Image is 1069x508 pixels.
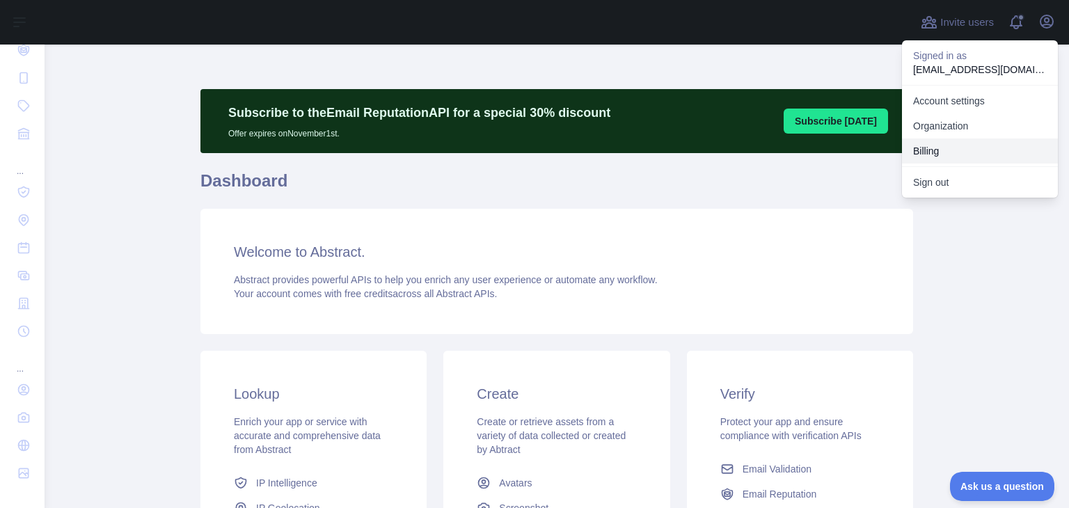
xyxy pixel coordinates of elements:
span: Avatars [499,476,532,490]
div: ... [11,149,33,177]
span: Email Validation [743,462,811,476]
button: Sign out [902,170,1058,195]
div: ... [11,347,33,374]
p: Signed in as [913,49,1047,63]
button: Subscribe [DATE] [784,109,888,134]
span: IP Intelligence [256,476,317,490]
a: Account settings [902,88,1058,113]
h1: Dashboard [200,170,913,203]
p: Offer expires on November 1st. [228,122,610,139]
h3: Lookup [234,384,393,404]
h3: Welcome to Abstract. [234,242,880,262]
p: [EMAIL_ADDRESS][DOMAIN_NAME] [913,63,1047,77]
span: Email Reputation [743,487,817,501]
button: Invite users [918,11,997,33]
span: Invite users [940,15,994,31]
span: Protect your app and ensure compliance with verification APIs [720,416,862,441]
span: Enrich your app or service with accurate and comprehensive data from Abstract [234,416,381,455]
span: Your account comes with across all Abstract APIs. [234,288,497,299]
a: IP Intelligence [228,470,399,495]
h3: Create [477,384,636,404]
iframe: Toggle Customer Support [950,472,1055,501]
span: free credits [345,288,393,299]
p: Subscribe to the Email Reputation API for a special 30 % discount [228,103,610,122]
a: Email Reputation [715,482,885,507]
span: Abstract provides powerful APIs to help you enrich any user experience or automate any workflow. [234,274,658,285]
button: Billing [902,138,1058,164]
a: Email Validation [715,457,885,482]
span: Create or retrieve assets from a variety of data collected or created by Abtract [477,416,626,455]
h3: Verify [720,384,880,404]
a: Avatars [471,470,642,495]
a: Organization [902,113,1058,138]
